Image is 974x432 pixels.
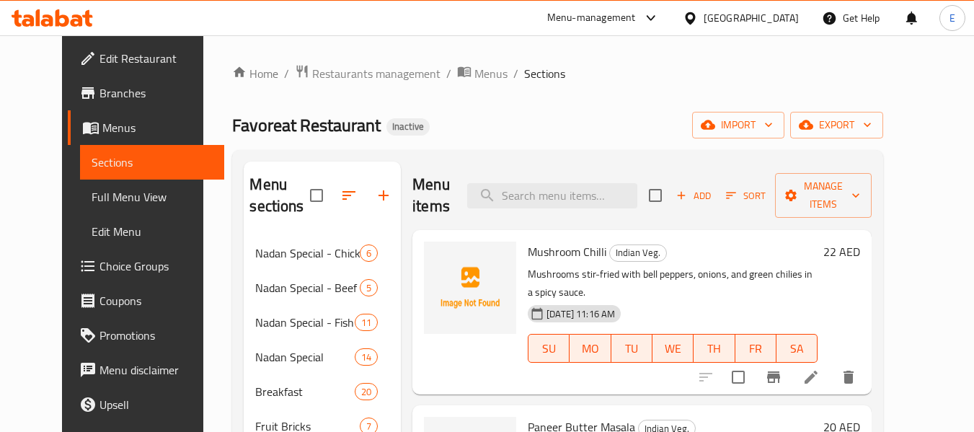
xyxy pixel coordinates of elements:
div: Indian Veg. [609,244,667,262]
button: Sort [722,185,769,207]
button: TH [694,334,735,363]
a: Full Menu View [80,180,225,214]
a: Edit Menu [80,214,225,249]
button: WE [652,334,694,363]
img: Mushroom Chilli [424,242,516,334]
span: Select to update [723,362,753,392]
span: Breakfast [255,383,354,400]
span: Promotions [99,327,213,344]
button: delete [831,360,866,394]
button: Branch-specific-item [756,360,791,394]
div: items [360,244,378,262]
span: TU [617,338,647,359]
div: Inactive [386,118,430,136]
button: Add section [366,178,401,213]
span: MO [575,338,605,359]
span: Sort [726,188,766,204]
span: Menu disclaimer [99,361,213,379]
span: 11 [355,316,377,330]
span: Restaurants management [312,65,440,82]
div: Nadan Special - Chicken6 [244,236,401,270]
button: MO [570,334,611,363]
a: Edit Restaurant [68,41,225,76]
button: SA [776,334,818,363]
li: / [446,65,451,82]
span: 20 [355,385,377,399]
span: Edit Restaurant [99,50,213,67]
span: [DATE] 11:16 AM [541,307,621,321]
span: 6 [360,247,377,260]
span: Branches [99,84,213,102]
button: SU [528,334,570,363]
span: Nadan Special - Chicken [255,244,360,262]
li: / [513,65,518,82]
span: Favoreat Restaurant [232,109,381,141]
span: Indian Veg. [610,244,666,261]
span: Choice Groups [99,257,213,275]
div: Breakfast20 [244,374,401,409]
span: Upsell [99,396,213,413]
span: TH [699,338,729,359]
h6: 22 AED [823,242,860,262]
span: Sort items [717,185,775,207]
span: Nadan Special [255,348,354,366]
div: items [355,348,378,366]
span: 14 [355,351,377,364]
div: Nadan Special - Beef5 [244,270,401,305]
span: Select section [640,180,670,211]
h2: Menu sections [249,174,310,217]
div: items [355,314,378,331]
nav: breadcrumb [232,64,883,83]
div: items [355,383,378,400]
span: Sections [524,65,565,82]
span: Edit Menu [92,223,213,240]
h2: Menu items [412,174,450,217]
a: Coupons [68,283,225,318]
span: 5 [360,281,377,295]
span: Mushroom Chilli [528,241,606,263]
a: Restaurants management [295,64,440,83]
a: Promotions [68,318,225,353]
span: SU [534,338,564,359]
span: Add item [670,185,717,207]
input: search [467,183,637,208]
a: Menu disclaimer [68,353,225,387]
span: Sections [92,154,213,171]
span: E [949,10,955,26]
li: / [284,65,289,82]
button: Manage items [775,173,872,218]
button: export [790,112,883,138]
button: Add [670,185,717,207]
a: Edit menu item [802,369,820,386]
span: Inactive [386,120,430,133]
a: Home [232,65,278,82]
div: items [360,279,378,296]
span: Menus [474,65,508,82]
span: Nadan Special - Beef [255,279,360,296]
a: Branches [68,76,225,110]
span: Full Menu View [92,188,213,206]
div: [GEOGRAPHIC_DATA] [704,10,799,26]
span: Add [674,188,713,204]
span: Menus [102,119,213,136]
span: WE [658,338,688,359]
span: Manage items [787,177,860,213]
p: Mushrooms stir-fried with bell peppers, onions, and green chilies in a spicy sauce. [528,265,818,301]
a: Upsell [68,387,225,422]
span: Nadan Special - Fish [255,314,354,331]
span: export [802,116,872,134]
a: Sections [80,145,225,180]
button: TU [611,334,652,363]
span: import [704,116,773,134]
span: FR [741,338,771,359]
button: FR [735,334,776,363]
button: import [692,112,784,138]
div: Menu-management [547,9,636,27]
span: Coupons [99,292,213,309]
a: Menus [68,110,225,145]
a: Choice Groups [68,249,225,283]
